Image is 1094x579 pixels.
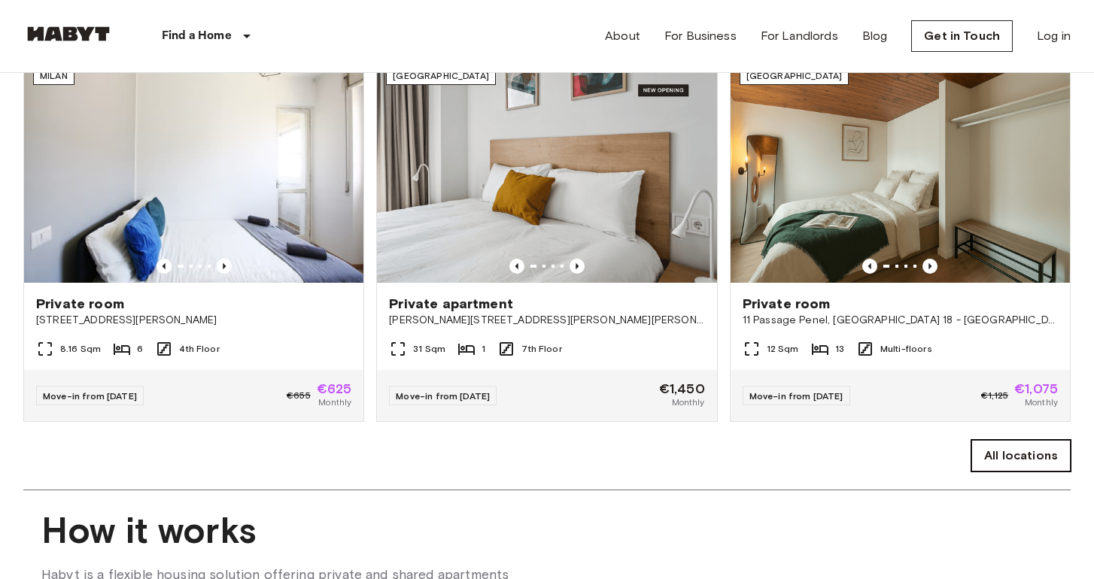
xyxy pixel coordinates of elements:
a: Marketing picture of unit FR-18-011-001-012Previous imagePrevious image[GEOGRAPHIC_DATA]Private r... [730,56,1071,422]
span: 6 [137,342,143,356]
span: €625 [317,382,352,396]
span: [PERSON_NAME][STREET_ADDRESS][PERSON_NAME][PERSON_NAME] [389,313,704,328]
button: Previous image [157,259,172,274]
span: [GEOGRAPHIC_DATA] [746,70,843,81]
button: Previous image [862,259,877,274]
a: For Landlords [761,27,838,45]
span: 1 [482,342,485,356]
img: Marketing picture of unit FR-18-011-001-012 [731,56,1070,283]
span: Multi-floors [880,342,932,356]
a: Log in [1037,27,1071,45]
span: 31 Sqm [413,342,445,356]
span: €1,450 [659,382,705,396]
button: Previous image [509,259,524,274]
span: Move-in from [DATE] [396,390,490,402]
span: 7th Floor [521,342,561,356]
span: Monthly [672,396,705,409]
span: Monthly [1025,396,1058,409]
span: Monthly [318,396,351,409]
img: Marketing picture of unit ES-15-102-734-001 [377,56,716,283]
span: Move-in from [DATE] [43,390,137,402]
span: €1,075 [1014,382,1058,396]
a: For Business [664,27,737,45]
button: Previous image [922,259,937,274]
span: Private room [36,295,124,313]
span: 11 Passage Penel, [GEOGRAPHIC_DATA] 18 - [GEOGRAPHIC_DATA] [743,313,1058,328]
span: 12 Sqm [767,342,799,356]
span: 13 [835,342,844,356]
a: Marketing picture of unit IT-14-111-001-006Previous imagePrevious imageMilanPrivate room[STREET_A... [23,56,364,422]
a: Marketing picture of unit ES-15-102-734-001Previous imagePrevious image[GEOGRAPHIC_DATA]Private a... [376,56,717,422]
span: 8.16 Sqm [60,342,101,356]
img: Marketing picture of unit IT-14-111-001-006 [24,56,363,283]
span: Private room [743,295,831,313]
span: [STREET_ADDRESS][PERSON_NAME] [36,313,351,328]
a: Blog [862,27,888,45]
button: Previous image [217,259,232,274]
span: Private apartment [389,295,513,313]
button: Previous image [570,259,585,274]
span: [GEOGRAPHIC_DATA] [393,70,489,81]
a: About [605,27,640,45]
span: How it works [41,508,1053,553]
img: Habyt [23,26,114,41]
span: Milan [40,70,68,81]
span: Move-in from [DATE] [749,390,843,402]
a: All locations [971,440,1071,471]
span: 4th Floor [179,342,219,356]
p: Find a Home [162,27,232,45]
a: Get in Touch [911,20,1013,52]
span: €655 [287,389,311,402]
span: €1,125 [981,389,1008,402]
